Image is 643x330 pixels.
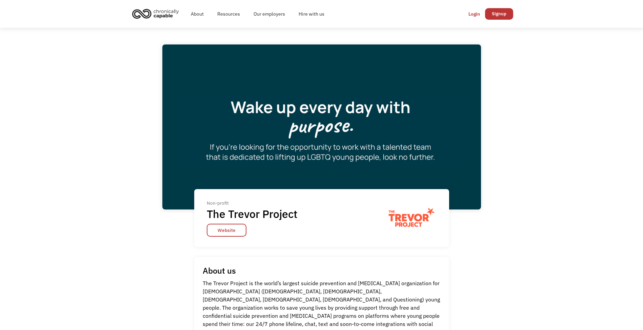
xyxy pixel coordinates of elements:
[247,3,292,25] a: Our employers
[468,10,480,18] div: Login
[203,265,236,276] h1: About us
[210,3,247,25] a: Resources
[207,199,304,207] div: Non-profit
[184,3,210,25] a: About
[463,8,485,20] a: Login
[485,8,513,20] a: Signup
[292,3,331,25] a: Hire with us
[130,6,184,21] a: home
[130,6,181,21] img: Chronically Capable logo
[207,224,246,237] a: Website
[207,207,298,221] h1: The Trevor Project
